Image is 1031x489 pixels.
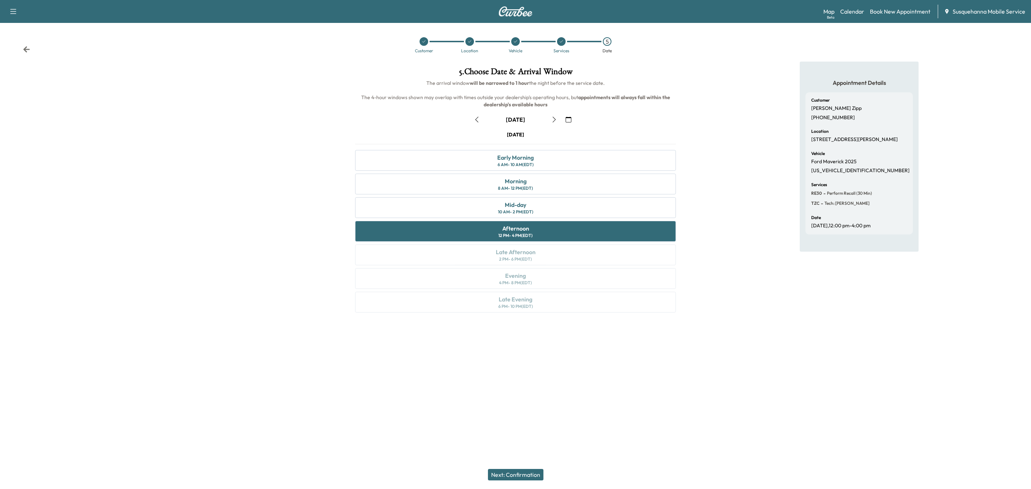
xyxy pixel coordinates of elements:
[826,190,872,196] span: Perform Recall (30 Min)
[505,177,527,185] div: Morning
[823,7,834,16] a: MapBeta
[602,49,612,53] div: Date
[870,7,930,16] a: Book New Appointment
[823,200,870,206] span: Tech: Zach C
[553,49,569,53] div: Services
[827,15,834,20] div: Beta
[811,216,821,220] h6: Date
[811,105,862,112] p: [PERSON_NAME] Zipp
[603,37,611,46] div: 5
[811,98,830,102] h6: Customer
[953,7,1025,16] span: Susquehanna Mobile Service
[505,200,526,209] div: Mid-day
[498,6,533,16] img: Curbee Logo
[497,153,534,162] div: Early Morning
[811,151,825,156] h6: Vehicle
[811,168,910,174] p: [US_VEHICLE_IDENTIFICATION_NUMBER]
[498,209,533,215] div: 10 AM - 2 PM (EDT)
[502,224,529,233] div: Afternoon
[488,469,543,480] button: Next: Confirmation
[415,49,433,53] div: Customer
[840,7,864,16] a: Calendar
[498,233,533,238] div: 12 PM - 4 PM (EDT)
[811,136,898,143] p: [STREET_ADDRESS][PERSON_NAME]
[349,67,682,79] h1: 5 . Choose Date & Arrival Window
[507,131,524,138] div: [DATE]
[822,190,826,197] span: -
[811,129,829,134] h6: Location
[805,79,913,87] h5: Appointment Details
[498,185,533,191] div: 8 AM - 12 PM (EDT)
[506,116,525,124] div: [DATE]
[23,46,30,53] div: Back
[811,159,857,165] p: Ford Maverick 2025
[361,80,671,108] span: The arrival window the night before the service date. The 4-hour windows shown may overlap with t...
[461,49,478,53] div: Location
[811,183,827,187] h6: Services
[819,200,823,207] span: -
[811,200,819,206] span: TZC
[811,115,855,121] p: [PHONE_NUMBER]
[509,49,522,53] div: Vehicle
[811,190,822,196] span: RE30
[498,162,534,168] div: 6 AM - 10 AM (EDT)
[470,80,529,86] b: will be narrowed to 1 hour
[484,94,671,108] b: appointments will always fall within the dealership's available hours
[811,223,871,229] p: [DATE] , 12:00 pm - 4:00 pm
